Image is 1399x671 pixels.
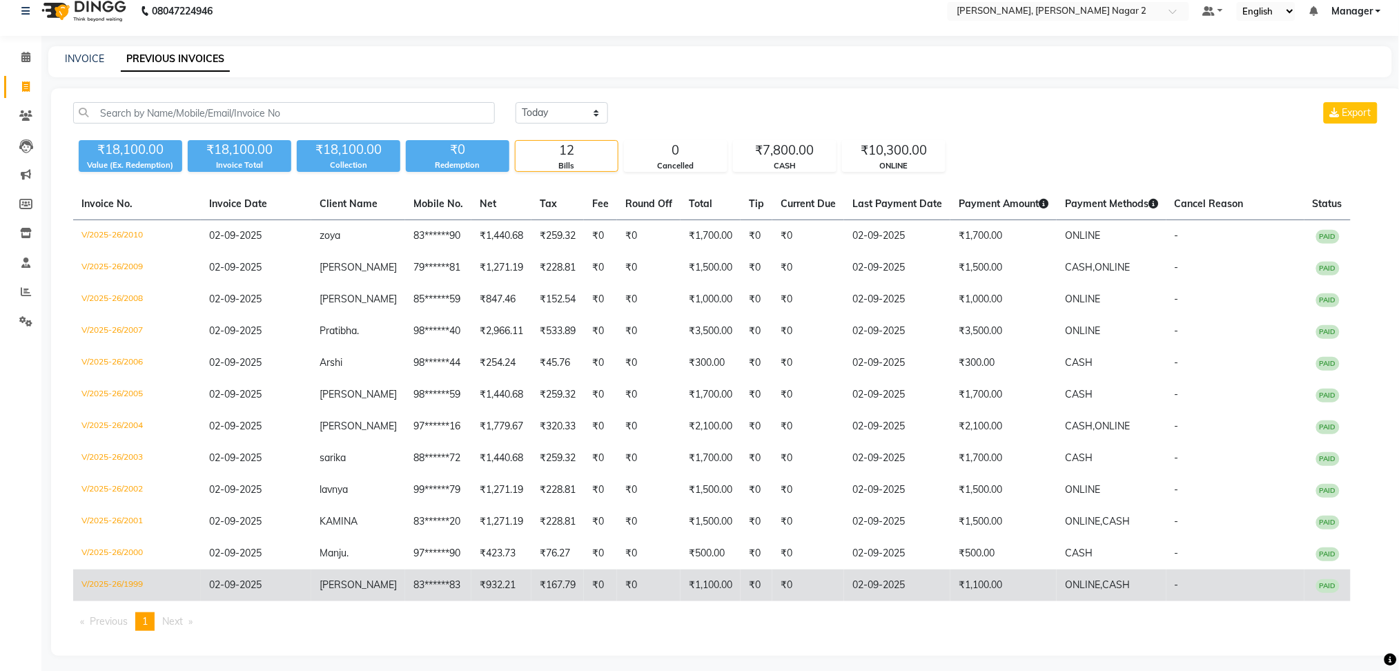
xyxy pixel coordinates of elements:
span: CASH [1065,356,1093,369]
span: - [1175,451,1179,464]
span: [PERSON_NAME] [320,388,397,400]
td: ₹259.32 [531,379,584,411]
span: Net [480,197,496,210]
td: ₹0 [741,347,772,379]
td: ₹1,271.19 [471,474,531,506]
div: Collection [297,159,400,171]
div: Value (Ex. Redemption) [79,159,182,171]
span: 02-09-2025 [209,483,262,496]
span: 02-09-2025 [209,451,262,464]
td: ₹2,100.00 [950,411,1057,443]
td: ₹76.27 [531,538,584,570]
td: 02-09-2025 [844,474,950,506]
td: V/2025-26/2010 [73,220,201,253]
span: - [1175,515,1179,527]
td: ₹228.81 [531,506,584,538]
td: ₹0 [772,506,844,538]
span: Arshi [320,356,342,369]
td: ₹1,500.00 [681,506,741,538]
span: 1 [142,615,148,628]
span: Mobile No. [413,197,463,210]
td: ₹1,100.00 [681,570,741,601]
span: 02-09-2025 [209,324,262,337]
div: Bills [516,160,618,172]
span: Tip [749,197,764,210]
td: ₹320.33 [531,411,584,443]
td: ₹228.81 [531,252,584,284]
td: ₹1,000.00 [950,284,1057,315]
span: ONLINE [1065,324,1100,337]
td: ₹300.00 [950,347,1057,379]
td: ₹152.54 [531,284,584,315]
span: ONLINE [1095,261,1130,273]
span: PAID [1316,420,1340,434]
td: ₹1,700.00 [681,443,741,474]
td: ₹2,100.00 [681,411,741,443]
td: ₹0 [617,506,681,538]
td: ₹423.73 [471,538,531,570]
span: Next [162,615,183,628]
td: ₹1,700.00 [950,220,1057,253]
span: Invoice Date [209,197,267,210]
span: . [346,547,349,559]
span: 02-09-2025 [209,356,262,369]
td: ₹0 [617,284,681,315]
td: 02-09-2025 [844,220,950,253]
td: ₹1,440.68 [471,379,531,411]
td: ₹0 [584,284,617,315]
div: Invoice Total [188,159,291,171]
span: CASH [1102,515,1130,527]
span: CASH [1065,547,1093,559]
span: Payment Amount [959,197,1048,210]
span: 02-09-2025 [209,578,262,591]
td: ₹1,500.00 [950,474,1057,506]
td: ₹0 [772,220,844,253]
span: KAMINA [320,515,358,527]
td: ₹259.32 [531,443,584,474]
span: PAID [1316,230,1340,244]
td: ₹0 [584,570,617,601]
span: CASH [1065,388,1093,400]
td: V/2025-26/2004 [73,411,201,443]
td: ₹0 [617,315,681,347]
td: V/2025-26/2008 [73,284,201,315]
td: ₹0 [741,538,772,570]
span: [PERSON_NAME] [320,293,397,305]
span: Manager [1331,4,1373,19]
td: ₹1,700.00 [950,443,1057,474]
td: ₹167.79 [531,570,584,601]
div: ₹18,100.00 [79,140,182,159]
td: V/2025-26/2000 [73,538,201,570]
td: ₹0 [772,284,844,315]
td: ₹259.32 [531,220,584,253]
td: 02-09-2025 [844,570,950,601]
td: 02-09-2025 [844,379,950,411]
span: Pratibha [320,324,357,337]
td: ₹0 [584,252,617,284]
span: Export [1342,106,1371,119]
td: ₹0 [772,443,844,474]
div: Redemption [406,159,509,171]
span: - [1175,578,1179,591]
td: ₹847.46 [471,284,531,315]
td: ₹2,966.11 [471,315,531,347]
span: CASH, [1065,420,1095,432]
td: ₹0 [617,347,681,379]
td: 02-09-2025 [844,538,950,570]
span: ONLINE [1095,420,1130,432]
td: ₹0 [741,252,772,284]
span: PAID [1316,325,1340,339]
span: Round Off [625,197,672,210]
div: ₹18,100.00 [188,140,291,159]
div: ₹18,100.00 [297,140,400,159]
td: 02-09-2025 [844,347,950,379]
input: Search by Name/Mobile/Email/Invoice No [73,102,495,124]
span: zoya [320,229,340,242]
td: ₹228.81 [531,474,584,506]
span: PAID [1316,357,1340,371]
td: ₹0 [617,443,681,474]
td: ₹500.00 [950,538,1057,570]
td: ₹0 [617,220,681,253]
span: sarika [320,451,346,464]
td: ₹1,100.00 [950,570,1057,601]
